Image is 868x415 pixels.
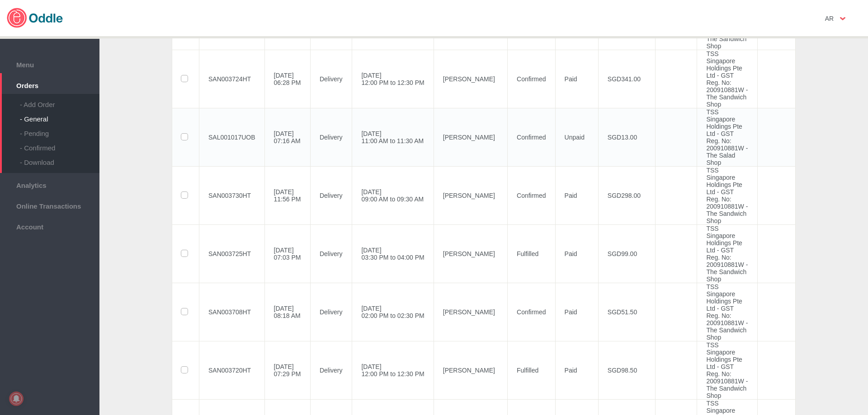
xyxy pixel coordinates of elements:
td: [DATE] 07:16 AM [264,108,310,166]
td: SAN003725HT [199,224,265,283]
td: Delivery [310,224,352,283]
td: SGD98.50 [598,341,655,399]
td: [DATE] 09:00 AM to 09:30 AM [352,166,434,224]
td: [DATE] 03:30 PM to 04:00 PM [352,224,434,283]
strong: AR [825,15,834,22]
span: Account [5,221,95,231]
td: Paid [555,166,598,224]
td: [DATE] 12:00 PM to 12:30 PM [352,50,434,108]
td: [DATE] 12:00 PM to 12:30 PM [352,341,434,399]
img: user-option-arrow.png [840,17,845,20]
td: Delivery [310,50,352,108]
td: SGD51.50 [598,283,655,341]
td: SGD341.00 [598,50,655,108]
td: Delivery [310,166,352,224]
td: [PERSON_NAME] [434,108,507,166]
td: TSS Singapore Holdings Pte Ltd - GST Reg. No: 200910881W - The Sandwich Shop [697,224,757,283]
td: SAN003720HT [199,341,265,399]
td: Unpaid [555,108,598,166]
div: - Download [20,152,99,166]
td: [DATE] 11:56 PM [264,166,310,224]
td: SGD13.00 [598,108,655,166]
td: [DATE] 06:28 PM [264,50,310,108]
div: - General [20,108,99,123]
span: Online Transactions [5,200,95,210]
td: TSS Singapore Holdings Pte Ltd - GST Reg. No: 200910881W - The Sandwich Shop [697,283,757,341]
div: - Add Order [20,94,99,108]
td: SAN003730HT [199,166,265,224]
td: [PERSON_NAME] [434,341,507,399]
span: Menu [5,59,95,69]
td: Delivery [310,341,352,399]
td: Paid [555,224,598,283]
td: [PERSON_NAME] [434,224,507,283]
span: Orders [5,79,95,89]
td: TSS Singapore Holdings Pte Ltd - GST Reg. No: 200910881W - The Sandwich Shop [697,341,757,399]
td: Fulfilled [508,224,556,283]
td: SAN003708HT [199,283,265,341]
td: Paid [555,50,598,108]
td: [DATE] 08:18 AM [264,283,310,341]
td: [DATE] 11:00 AM to 11:30 AM [352,108,434,166]
td: [PERSON_NAME] [434,283,507,341]
td: Paid [555,341,598,399]
td: Confirmed [508,283,556,341]
td: SGD99.00 [598,224,655,283]
td: [PERSON_NAME] [434,50,507,108]
td: TSS Singapore Holdings Pte Ltd - GST Reg. No: 200910881W - The Salad Shop [697,108,757,166]
td: SAN003724HT [199,50,265,108]
td: Delivery [310,283,352,341]
span: Analytics [5,179,95,189]
td: Confirmed [508,108,556,166]
td: Fulfilled [508,341,556,399]
td: Paid [555,283,598,341]
td: [PERSON_NAME] [434,166,507,224]
td: Confirmed [508,166,556,224]
td: TSS Singapore Holdings Pte Ltd - GST Reg. No: 200910881W - The Sandwich Shop [697,166,757,224]
td: Delivery [310,108,352,166]
td: SGD298.00 [598,166,655,224]
td: TSS Singapore Holdings Pte Ltd - GST Reg. No: 200910881W - The Sandwich Shop [697,50,757,108]
td: [DATE] 07:03 PM [264,224,310,283]
td: SAL001017UOB [199,108,265,166]
td: Confirmed [508,50,556,108]
td: [DATE] 07:29 PM [264,341,310,399]
td: [DATE] 02:00 PM to 02:30 PM [352,283,434,341]
div: - Confirmed [20,137,99,152]
div: - Pending [20,123,99,137]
